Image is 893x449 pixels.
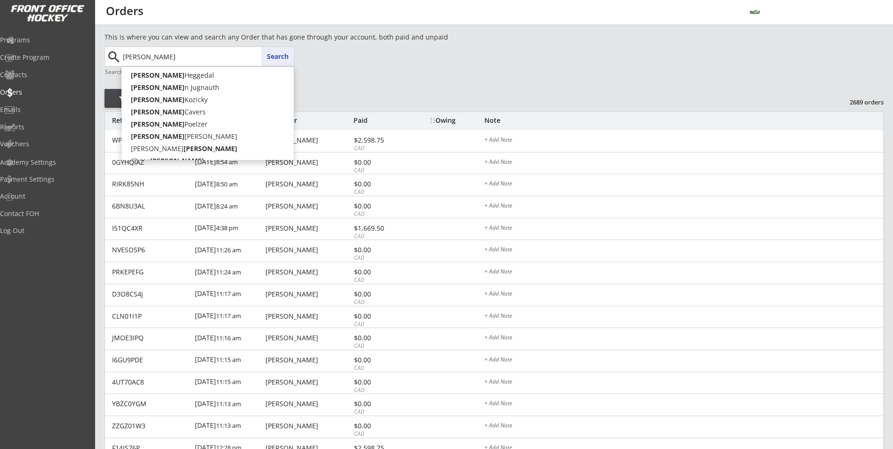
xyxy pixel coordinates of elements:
[112,269,189,275] div: PRKEPEFG
[354,181,404,187] div: $0.00
[216,246,241,254] font: 11:26 am
[265,401,351,407] div: [PERSON_NAME]
[484,181,883,188] div: + Add Note
[131,71,185,80] strong: [PERSON_NAME]
[354,247,404,253] div: $0.00
[105,94,158,104] div: Filter
[216,289,241,298] font: 11:17 am
[195,262,263,283] div: [DATE]
[265,225,351,232] div: [PERSON_NAME]
[216,158,238,166] font: 8:54 am
[354,408,404,416] div: CAD
[354,144,404,152] div: CAD
[354,386,404,394] div: CAD
[121,130,294,143] p: [PERSON_NAME]
[112,225,189,232] div: I51QC4XR
[484,117,883,124] div: Note
[265,313,351,320] div: [PERSON_NAME]
[484,313,883,321] div: + Add Note
[265,247,351,253] div: [PERSON_NAME]
[195,152,263,174] div: [DATE]
[354,276,404,284] div: CAD
[354,321,404,329] div: CAD
[354,159,404,166] div: $0.00
[265,423,351,429] div: [PERSON_NAME]
[216,421,241,430] font: 11:13 am
[354,137,404,144] div: $2,598.75
[131,120,185,128] strong: [PERSON_NAME]
[265,357,351,363] div: [PERSON_NAME]
[354,401,404,407] div: $0.00
[484,401,883,408] div: + Add Note
[105,69,132,75] div: Search by
[112,357,189,363] div: I6GU9PDE
[131,107,185,116] strong: [PERSON_NAME]
[354,423,404,429] div: $0.00
[354,342,404,350] div: CAD
[216,224,238,232] font: 4:38 pm
[195,306,263,328] div: [DATE]
[112,137,189,144] div: WPI6ME26
[484,379,883,386] div: + Add Note
[121,143,294,155] p: [PERSON_NAME]
[121,106,294,118] p: Cavers
[484,423,883,430] div: + Add Note
[354,291,404,297] div: $0.00
[484,269,883,276] div: + Add Note
[354,269,404,275] div: $0.00
[216,180,238,188] font: 8:50 am
[265,291,351,297] div: [PERSON_NAME]
[150,156,204,165] strong: [PERSON_NAME]
[354,335,404,341] div: $0.00
[354,233,404,241] div: CAD
[354,379,404,385] div: $0.00
[430,117,484,124] div: Owing
[484,225,883,233] div: + Add Note
[121,81,294,94] p: n Jugnauth
[121,118,294,130] p: Poelzer
[112,247,189,253] div: NVESOSP6
[216,312,241,320] font: 11:17 am
[354,225,404,232] div: $1,669.50
[112,313,189,320] div: CLN01I1P
[184,144,237,153] strong: [PERSON_NAME]
[354,430,404,438] div: CAD
[354,167,404,175] div: CAD
[195,240,263,261] div: [DATE]
[265,203,351,209] div: [PERSON_NAME]
[112,203,189,209] div: 6BN8U3AL
[484,203,883,210] div: + Add Note
[121,155,294,167] p: Chase
[265,335,351,341] div: [PERSON_NAME]
[354,188,404,196] div: CAD
[121,69,294,81] p: Heggedal
[484,357,883,364] div: + Add Note
[216,400,241,408] font: 11:13 am
[105,32,502,42] div: This is where you can view and search any Order that has gone through your account, both paid and...
[354,254,404,262] div: CAD
[354,298,404,306] div: CAD
[216,355,241,364] font: 11:15 am
[112,401,189,407] div: YBZC0YGM
[484,159,883,167] div: + Add Note
[131,83,185,92] strong: [PERSON_NAME]
[354,313,404,320] div: $0.00
[195,372,263,393] div: [DATE]
[265,137,351,144] div: [PERSON_NAME]
[354,364,404,372] div: CAD
[835,98,884,106] div: 2689 orders
[216,334,241,342] font: 11:16 am
[484,335,883,342] div: + Add Note
[354,357,404,363] div: $0.00
[195,416,263,437] div: [DATE]
[112,159,189,166] div: 0GYHQIAZ
[265,159,351,166] div: [PERSON_NAME]
[112,181,189,187] div: RIRK85NH
[261,47,294,66] button: Search
[354,117,404,124] div: Paid
[195,328,263,349] div: [DATE]
[131,132,185,141] strong: [PERSON_NAME]
[195,350,263,371] div: [DATE]
[195,174,263,195] div: [DATE]
[265,181,351,187] div: [PERSON_NAME]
